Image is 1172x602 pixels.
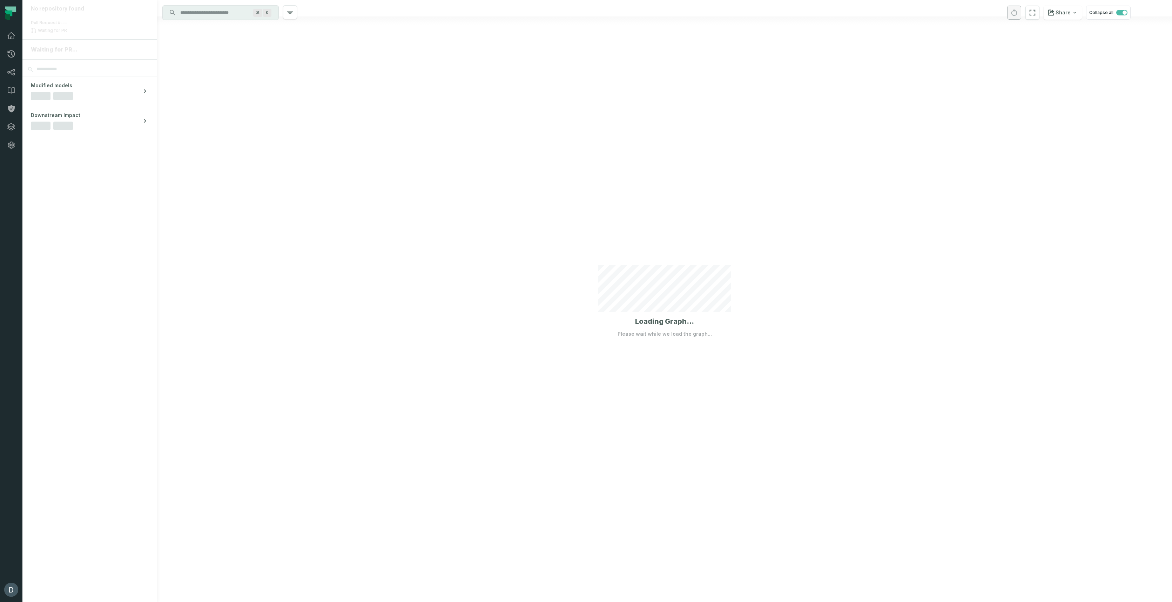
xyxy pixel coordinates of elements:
[1086,6,1131,20] button: Collapse all
[31,45,148,54] div: Waiting for PR...
[31,112,80,119] span: Downstream Impact
[4,583,18,597] img: avatar of Daniel Lahyani
[36,28,68,33] span: Waiting for PR
[31,82,72,89] span: Modified models
[635,316,694,326] h1: Loading Graph...
[31,20,67,25] span: Pull Request #---
[253,9,262,17] span: Press ⌘ + K to focus the search bar
[31,6,148,12] div: No repository found
[1044,6,1082,20] button: Share
[22,76,157,106] button: Modified models
[263,9,271,17] span: Press ⌘ + K to focus the search bar
[618,330,712,337] p: Please wait while we load the graph...
[22,106,157,136] button: Downstream Impact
